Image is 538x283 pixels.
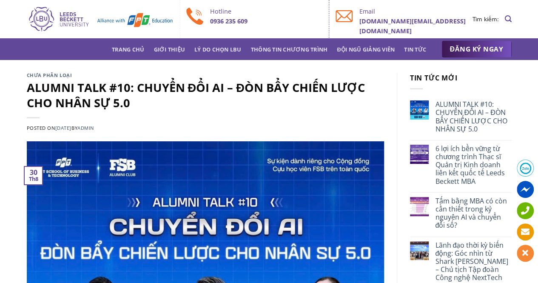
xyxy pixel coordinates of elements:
[450,44,503,54] span: ĐĂNG KÝ NGAY
[435,100,511,133] a: ALUMNI TALK #10: CHUYỂN ĐỔI AI – ĐÒN BẨY CHIẾN LƯỢC CHO NHÂN SỰ 5.0
[359,6,472,16] p: Email
[435,241,511,282] a: Lãnh đạo thời kỳ biến động: Góc nhìn từ Shark [PERSON_NAME] – Chủ tịch Tập đoàn Công nghệ NextTech
[27,80,384,110] h1: ALUMNI TALK #10: CHUYỂN ĐỔI AI – ĐÒN BẨY CHIẾN LƯỢC CHO NHÂN SỰ 5.0
[27,6,174,33] img: Thạc sĩ Quản trị kinh doanh Quốc tế
[441,41,512,58] a: ĐĂNG KÝ NGAY
[55,125,71,131] a: [DATE]
[71,125,94,131] span: by
[472,14,498,24] li: Tìm kiếm:
[27,125,71,131] span: Posted on
[404,42,426,57] a: Tin tức
[359,17,466,35] b: [DOMAIN_NAME][EMAIL_ADDRESS][DOMAIN_NAME]
[337,42,395,57] a: Đội ngũ giảng viên
[154,42,185,57] a: Giới thiệu
[435,145,511,186] a: 6 lợi ích bền vững từ chương trình Thạc sĩ Quản trị Kinh doanh liên kết quốc tế Leeds Beckett MBA
[194,42,242,57] a: Lý do chọn LBU
[27,72,72,78] a: Chưa phân loại
[251,42,328,57] a: Thông tin chương trình
[504,11,511,27] a: Search
[210,6,323,16] p: Hotline
[410,73,458,83] span: Tin tức mới
[112,42,144,57] a: Trang chủ
[77,125,94,131] a: admin
[435,197,511,230] a: Tấm bằng MBA có còn cần thiết trong kỷ nguyên AI và chuyển đổi số?
[210,17,248,25] b: 0936 235 609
